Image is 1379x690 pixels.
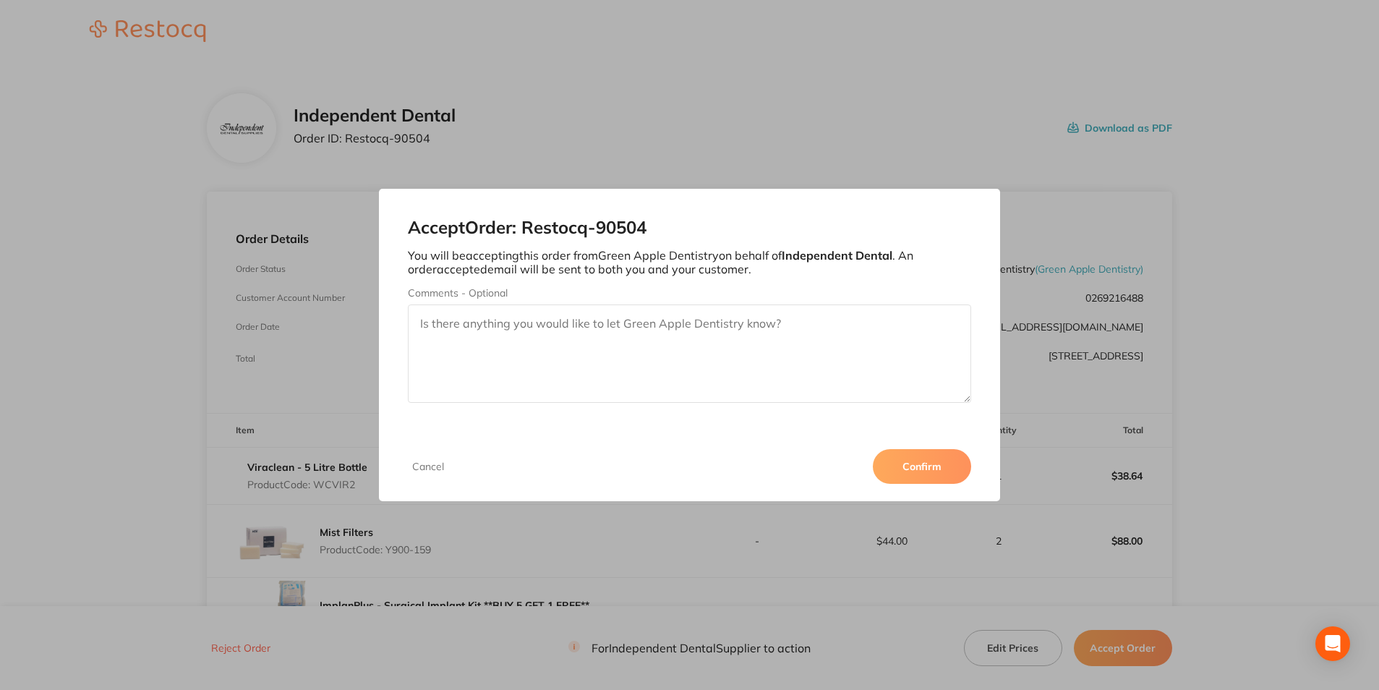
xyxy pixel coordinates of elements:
[408,218,970,238] h2: Accept Order: Restocq- 90504
[408,249,970,276] p: You will be accepting this order from Green Apple Dentistry on behalf of . An order accepted emai...
[782,248,892,263] b: Independent Dental
[408,287,970,299] label: Comments - Optional
[408,460,448,473] button: Cancel
[873,449,971,484] button: Confirm
[1315,626,1350,661] div: Open Intercom Messenger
